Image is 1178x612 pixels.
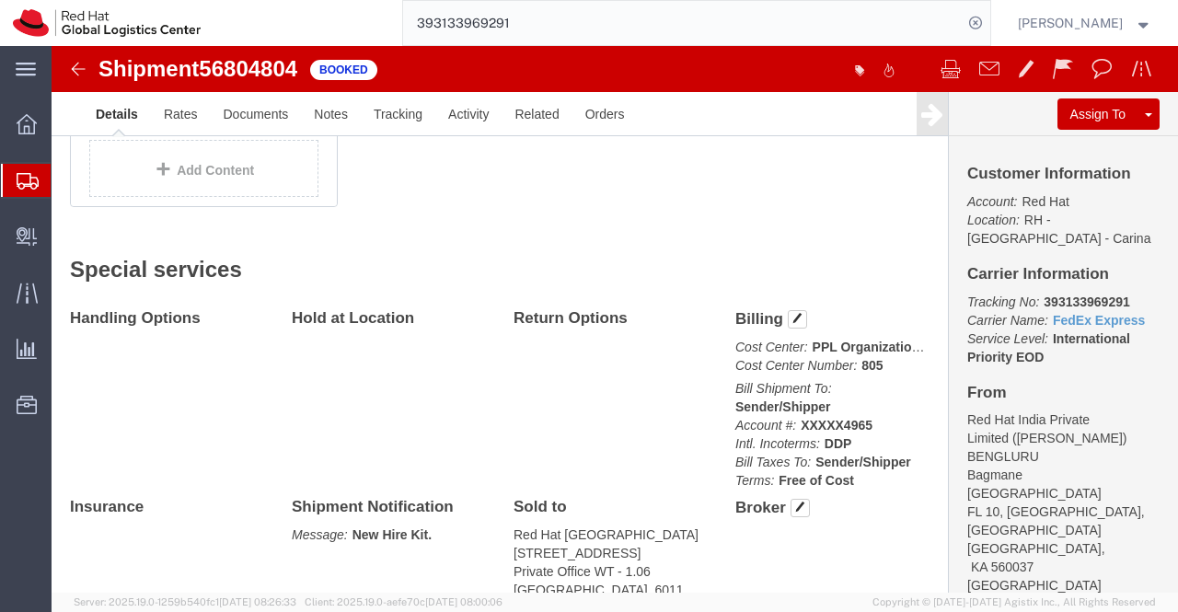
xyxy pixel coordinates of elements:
span: Copyright © [DATE]-[DATE] Agistix Inc., All Rights Reserved [872,595,1156,610]
input: Search for shipment number, reference number [403,1,963,45]
button: [PERSON_NAME] [1017,12,1153,34]
span: [DATE] 08:26:33 [219,596,296,607]
img: logo [13,9,201,37]
iframe: FS Legacy Container [52,46,1178,593]
span: Sumitra Hansdah [1018,13,1123,33]
span: Client: 2025.19.0-aefe70c [305,596,502,607]
span: Server: 2025.19.0-1259b540fc1 [74,596,296,607]
span: [DATE] 08:00:06 [425,596,502,607]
